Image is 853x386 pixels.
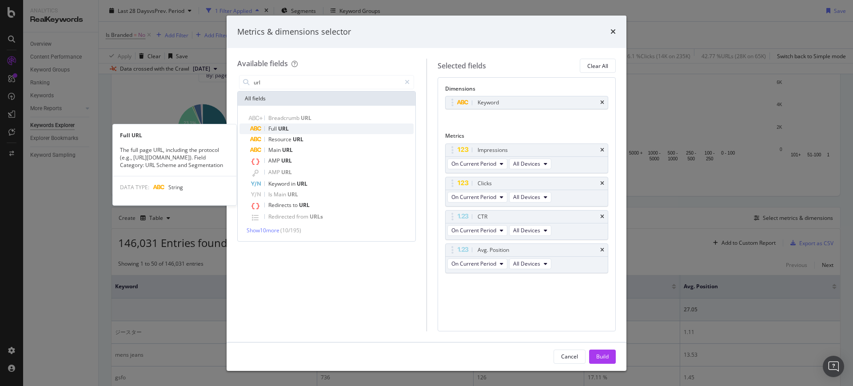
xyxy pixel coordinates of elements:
[268,125,278,132] span: Full
[554,350,586,364] button: Cancel
[447,225,507,236] button: On Current Period
[268,201,293,209] span: Redirects
[247,227,279,234] span: Show 10 more
[268,213,296,220] span: Redirected
[299,201,310,209] span: URL
[445,177,609,207] div: ClickstimesOn Current PeriodAll Devices
[310,213,323,220] span: URLs
[291,180,297,187] span: in
[561,353,578,360] div: Cancel
[268,168,281,176] span: AMP
[238,92,415,106] div: All fields
[445,143,609,173] div: ImpressionstimesOn Current PeriodAll Devices
[438,61,486,71] div: Selected fields
[451,260,496,267] span: On Current Period
[287,191,298,198] span: URL
[509,259,551,269] button: All Devices
[451,227,496,234] span: On Current Period
[281,157,292,164] span: URL
[296,213,310,220] span: from
[268,146,282,154] span: Main
[509,159,551,169] button: All Devices
[509,225,551,236] button: All Devices
[596,353,609,360] div: Build
[509,192,551,203] button: All Devices
[600,100,604,105] div: times
[600,147,604,153] div: times
[513,260,540,267] span: All Devices
[113,146,236,169] div: The full page URL, including the protocol (e.g., [URL][DOMAIN_NAME]). Field Category: URL Scheme ...
[447,259,507,269] button: On Current Period
[281,168,292,176] span: URL
[268,135,293,143] span: Resource
[478,212,487,221] div: CTR
[227,16,626,371] div: modal
[451,160,496,167] span: On Current Period
[478,246,509,255] div: Avg. Position
[297,180,307,187] span: URL
[447,192,507,203] button: On Current Period
[301,114,311,122] span: URL
[447,159,507,169] button: On Current Period
[600,214,604,219] div: times
[268,157,281,164] span: AMP
[580,59,616,73] button: Clear All
[237,26,351,38] div: Metrics & dimensions selector
[445,243,609,273] div: Avg. PositiontimesOn Current PeriodAll Devices
[513,160,540,167] span: All Devices
[478,179,492,188] div: Clicks
[237,59,288,68] div: Available fields
[445,210,609,240] div: CTRtimesOn Current PeriodAll Devices
[445,132,609,143] div: Metrics
[610,26,616,38] div: times
[823,356,844,377] div: Open Intercom Messenger
[600,247,604,253] div: times
[513,227,540,234] span: All Devices
[293,135,303,143] span: URL
[282,146,293,154] span: URL
[113,131,236,139] div: Full URL
[280,227,301,234] span: ( 10 / 195 )
[445,85,609,96] div: Dimensions
[268,191,274,198] span: Is
[253,76,401,89] input: Search by field name
[478,98,499,107] div: Keyword
[587,62,608,70] div: Clear All
[274,191,287,198] span: Main
[451,193,496,201] span: On Current Period
[445,96,609,109] div: Keywordtimes
[278,125,289,132] span: URL
[600,181,604,186] div: times
[478,146,508,155] div: Impressions
[293,201,299,209] span: to
[268,114,301,122] span: Breadcrumb
[589,350,616,364] button: Build
[513,193,540,201] span: All Devices
[268,180,291,187] span: Keyword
